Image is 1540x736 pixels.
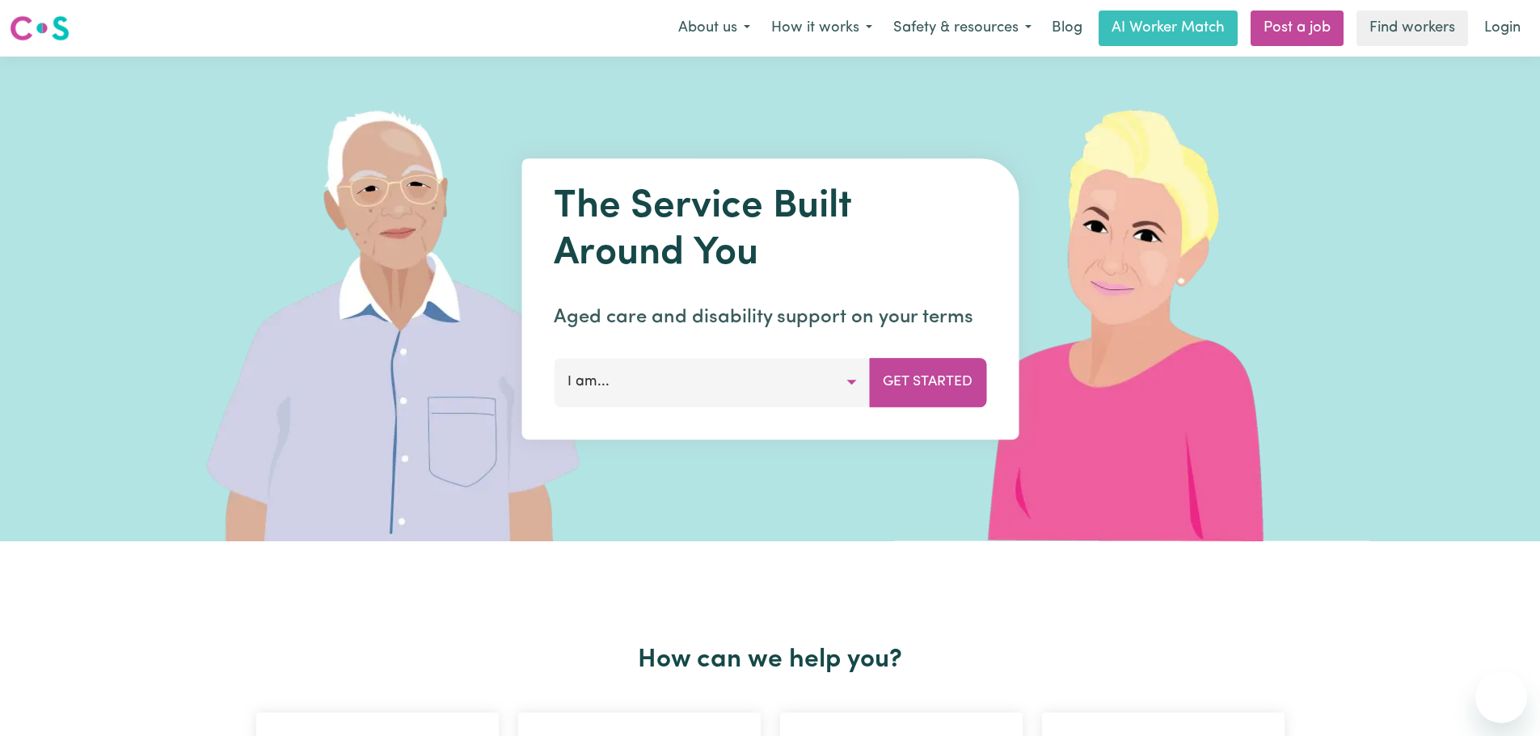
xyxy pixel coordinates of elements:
button: Safety & resources [883,11,1042,45]
img: Careseekers logo [10,14,70,43]
button: I am... [554,358,870,406]
a: Blog [1042,11,1092,46]
h1: The Service Built Around You [554,184,986,277]
a: Post a job [1251,11,1344,46]
a: Find workers [1356,11,1468,46]
button: How it works [761,11,883,45]
iframe: Button to launch messaging window [1475,671,1527,723]
p: Aged care and disability support on your terms [554,303,986,332]
button: About us [668,11,761,45]
a: Careseekers logo [10,10,70,47]
a: Login [1475,11,1530,46]
button: Get Started [869,358,986,406]
a: AI Worker Match [1099,11,1238,46]
h2: How can we help you? [247,645,1294,675]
